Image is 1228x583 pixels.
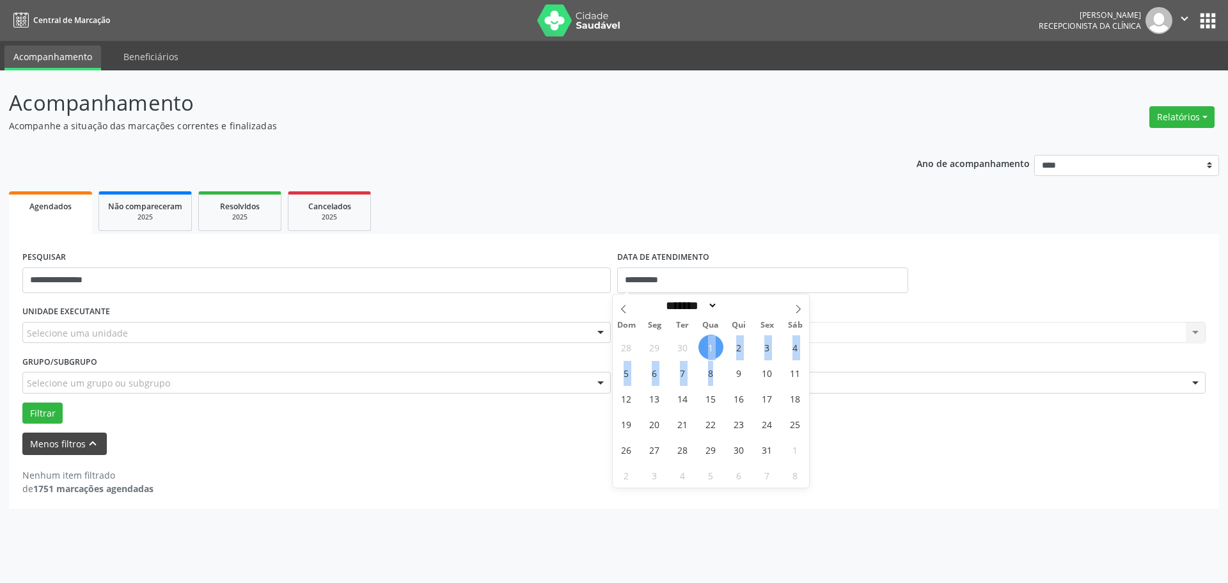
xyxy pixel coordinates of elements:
[1177,12,1192,26] i: 
[670,463,695,488] span: Novembro 4, 2025
[617,248,709,268] label: DATA DE ATENDIMENTO
[670,386,695,411] span: Outubro 14, 2025
[783,335,808,360] span: Outubro 4, 2025
[662,299,718,312] select: Month
[1149,106,1215,128] button: Relatórios
[698,386,723,411] span: Outubro 15, 2025
[614,386,639,411] span: Outubro 12, 2025
[114,45,187,68] a: Beneficiários
[1039,20,1141,31] span: Recepcionista da clínica
[86,436,100,451] i: keyboard_arrow_up
[755,411,780,436] span: Outubro 24, 2025
[614,463,639,488] span: Novembro 2, 2025
[718,299,760,312] input: Year
[642,386,667,411] span: Outubro 13, 2025
[208,212,272,222] div: 2025
[297,212,361,222] div: 2025
[917,155,1030,171] p: Ano de acompanhamento
[22,403,63,424] button: Filtrar
[27,376,170,390] span: Selecione um grupo ou subgrupo
[614,437,639,462] span: Outubro 26, 2025
[670,335,695,360] span: Setembro 30, 2025
[642,335,667,360] span: Setembro 29, 2025
[755,360,780,385] span: Outubro 10, 2025
[642,463,667,488] span: Novembro 3, 2025
[698,437,723,462] span: Outubro 29, 2025
[22,468,153,482] div: Nenhum item filtrado
[725,321,753,330] span: Qui
[33,483,153,495] strong: 1751 marcações agendadas
[642,437,667,462] span: Outubro 27, 2025
[614,360,639,385] span: Outubro 5, 2025
[698,411,723,436] span: Outubro 22, 2025
[698,335,723,360] span: Outubro 1, 2025
[33,15,110,26] span: Central de Marcação
[614,335,639,360] span: Setembro 28, 2025
[1172,7,1197,34] button: 
[27,326,128,340] span: Selecione uma unidade
[727,411,752,436] span: Outubro 23, 2025
[1039,10,1141,20] div: [PERSON_NAME]
[783,360,808,385] span: Outubro 11, 2025
[755,463,780,488] span: Novembro 7, 2025
[755,335,780,360] span: Outubro 3, 2025
[781,321,809,330] span: Sáb
[9,10,110,31] a: Central de Marcação
[9,119,856,132] p: Acompanhe a situação das marcações correntes e finalizadas
[668,321,697,330] span: Ter
[22,482,153,495] div: de
[783,386,808,411] span: Outubro 18, 2025
[22,352,97,372] label: Grupo/Subgrupo
[783,437,808,462] span: Novembro 1, 2025
[670,437,695,462] span: Outubro 28, 2025
[614,411,639,436] span: Outubro 19, 2025
[783,463,808,488] span: Novembro 8, 2025
[697,321,725,330] span: Qua
[9,87,856,119] p: Acompanhamento
[698,463,723,488] span: Novembro 5, 2025
[670,411,695,436] span: Outubro 21, 2025
[1197,10,1219,32] button: apps
[755,386,780,411] span: Outubro 17, 2025
[22,248,66,268] label: PESQUISAR
[29,201,72,212] span: Agendados
[1145,7,1172,34] img: img
[22,433,107,455] button: Menos filtroskeyboard_arrow_up
[642,360,667,385] span: Outubro 6, 2025
[108,212,182,222] div: 2025
[727,335,752,360] span: Outubro 2, 2025
[783,411,808,436] span: Outubro 25, 2025
[220,201,260,212] span: Resolvidos
[613,321,641,330] span: Dom
[727,386,752,411] span: Outubro 16, 2025
[108,201,182,212] span: Não compareceram
[727,360,752,385] span: Outubro 9, 2025
[640,321,668,330] span: Seg
[753,321,781,330] span: Sex
[670,360,695,385] span: Outubro 7, 2025
[642,411,667,436] span: Outubro 20, 2025
[727,463,752,488] span: Novembro 6, 2025
[755,437,780,462] span: Outubro 31, 2025
[727,437,752,462] span: Outubro 30, 2025
[4,45,101,70] a: Acompanhamento
[308,201,351,212] span: Cancelados
[22,302,110,322] label: UNIDADE EXECUTANTE
[698,360,723,385] span: Outubro 8, 2025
